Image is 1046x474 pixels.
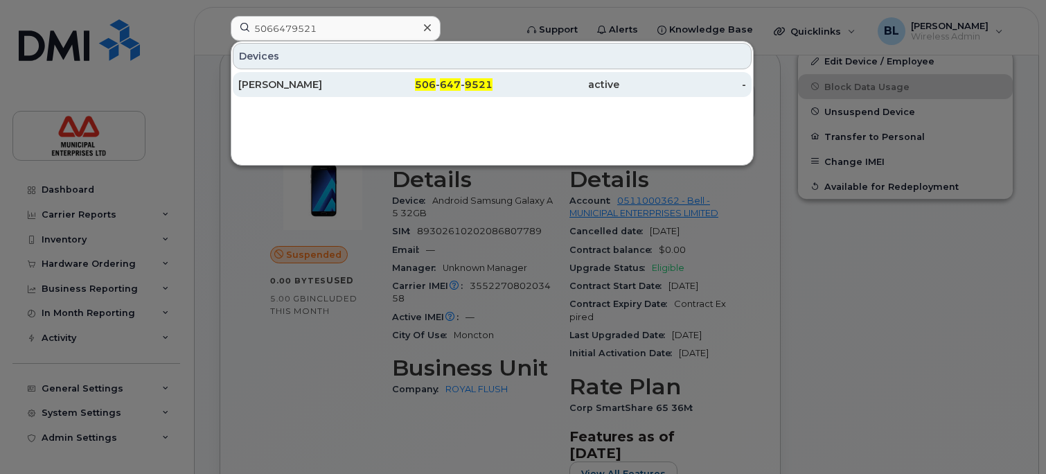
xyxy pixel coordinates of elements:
[415,78,436,91] span: 506
[233,72,752,97] a: [PERSON_NAME]506-647-9521active-
[238,78,365,91] div: [PERSON_NAME]
[231,16,441,41] input: Find something...
[493,78,619,91] div: active
[365,78,492,91] div: - -
[440,78,461,91] span: 647
[233,43,752,69] div: Devices
[619,78,746,91] div: -
[465,78,493,91] span: 9521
